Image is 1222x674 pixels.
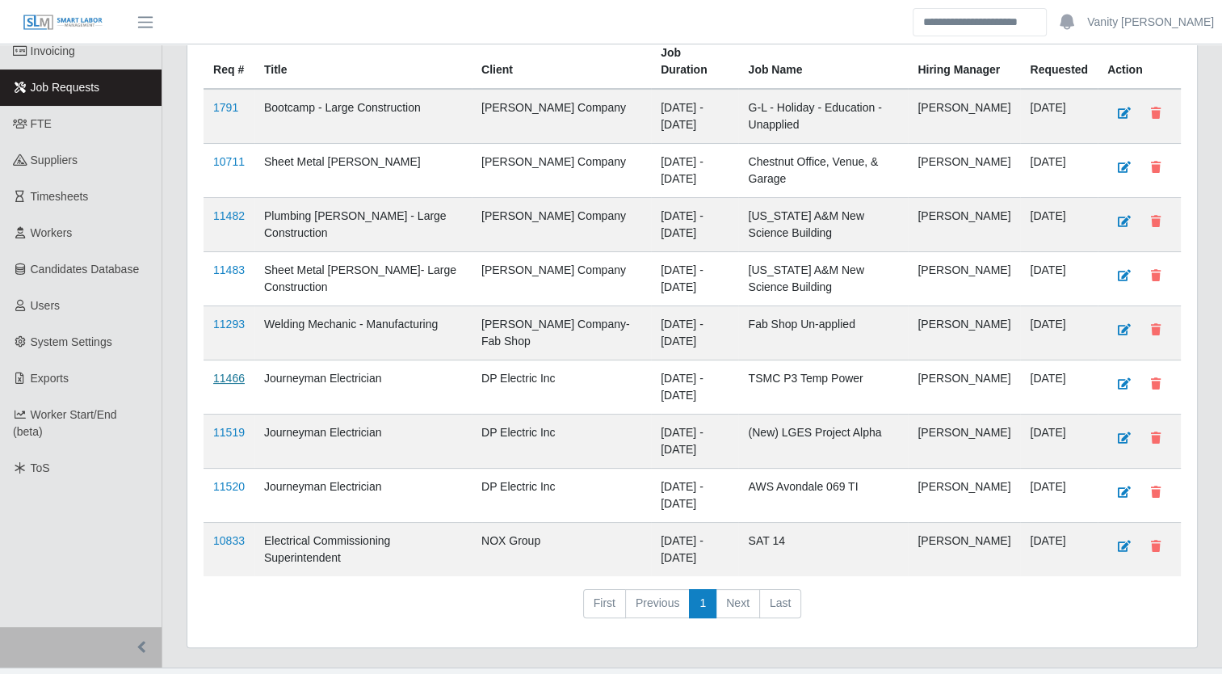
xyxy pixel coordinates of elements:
[472,360,651,415] td: DP Electric Inc
[472,144,651,198] td: [PERSON_NAME] Company
[1098,35,1181,90] th: Action
[738,89,908,144] td: G-L - Holiday - Education - Unapplied
[908,252,1020,306] td: [PERSON_NAME]
[1020,89,1098,144] td: [DATE]
[1020,252,1098,306] td: [DATE]
[213,209,245,222] a: 11482
[13,408,117,438] span: Worker Start/End (beta)
[908,523,1020,577] td: [PERSON_NAME]
[31,263,140,276] span: Candidates Database
[908,144,1020,198] td: [PERSON_NAME]
[908,360,1020,415] td: [PERSON_NAME]
[213,263,245,276] a: 11483
[31,299,61,312] span: Users
[913,8,1047,36] input: Search
[254,144,472,198] td: Sheet Metal [PERSON_NAME]
[908,306,1020,360] td: [PERSON_NAME]
[1020,144,1098,198] td: [DATE]
[651,360,738,415] td: [DATE] - [DATE]
[651,252,738,306] td: [DATE] - [DATE]
[254,89,472,144] td: Bootcamp - Large Construction
[908,415,1020,469] td: [PERSON_NAME]
[31,461,50,474] span: ToS
[472,198,651,252] td: [PERSON_NAME] Company
[254,360,472,415] td: Journeyman Electrician
[738,144,908,198] td: Chestnut Office, Venue, & Garage
[472,89,651,144] td: [PERSON_NAME] Company
[254,415,472,469] td: Journeyman Electrician
[651,198,738,252] td: [DATE] - [DATE]
[254,198,472,252] td: Plumbing [PERSON_NAME] - Large Construction
[213,101,238,114] a: 1791
[213,480,245,493] a: 11520
[738,360,908,415] td: TSMC P3 Temp Power
[651,415,738,469] td: [DATE] - [DATE]
[31,81,100,94] span: Job Requests
[738,523,908,577] td: SAT 14
[254,469,472,523] td: Journeyman Electrician
[738,198,908,252] td: [US_STATE] A&M New Science Building
[651,144,738,198] td: [DATE] - [DATE]
[908,198,1020,252] td: [PERSON_NAME]
[204,35,254,90] th: Req #
[738,306,908,360] td: Fab Shop Un-applied
[254,306,472,360] td: Welding Mechanic - Manufacturing
[254,35,472,90] th: Title
[1020,198,1098,252] td: [DATE]
[1020,360,1098,415] td: [DATE]
[472,523,651,577] td: NOX Group
[908,469,1020,523] td: [PERSON_NAME]
[689,589,716,618] a: 1
[738,35,908,90] th: Job Name
[651,306,738,360] td: [DATE] - [DATE]
[213,372,245,385] a: 11466
[31,44,75,57] span: Invoicing
[254,523,472,577] td: Electrical Commissioning Superintendent
[651,89,738,144] td: [DATE] - [DATE]
[651,35,738,90] th: Job Duration
[213,534,245,547] a: 10833
[472,35,651,90] th: Client
[738,252,908,306] td: [US_STATE] A&M New Science Building
[1087,14,1214,31] a: Vanity [PERSON_NAME]
[1020,469,1098,523] td: [DATE]
[204,589,1181,631] nav: pagination
[31,190,89,203] span: Timesheets
[738,415,908,469] td: (New) LGES Project Alpha
[651,469,738,523] td: [DATE] - [DATE]
[1020,523,1098,577] td: [DATE]
[908,35,1020,90] th: Hiring Manager
[31,154,78,166] span: Suppliers
[908,89,1020,144] td: [PERSON_NAME]
[31,117,52,130] span: FTE
[31,226,73,239] span: Workers
[472,306,651,360] td: [PERSON_NAME] Company- Fab Shop
[213,318,245,331] a: 11293
[472,252,651,306] td: [PERSON_NAME] Company
[472,469,651,523] td: DP Electric Inc
[1020,415,1098,469] td: [DATE]
[651,523,738,577] td: [DATE] - [DATE]
[213,426,245,439] a: 11519
[738,469,908,523] td: AWS Avondale 069 TI
[23,14,103,32] img: SLM Logo
[213,155,245,168] a: 10711
[254,252,472,306] td: Sheet Metal [PERSON_NAME]- Large Construction
[472,415,651,469] td: DP Electric Inc
[1020,306,1098,360] td: [DATE]
[31,335,112,348] span: System Settings
[1020,35,1098,90] th: Requested
[31,372,69,385] span: Exports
